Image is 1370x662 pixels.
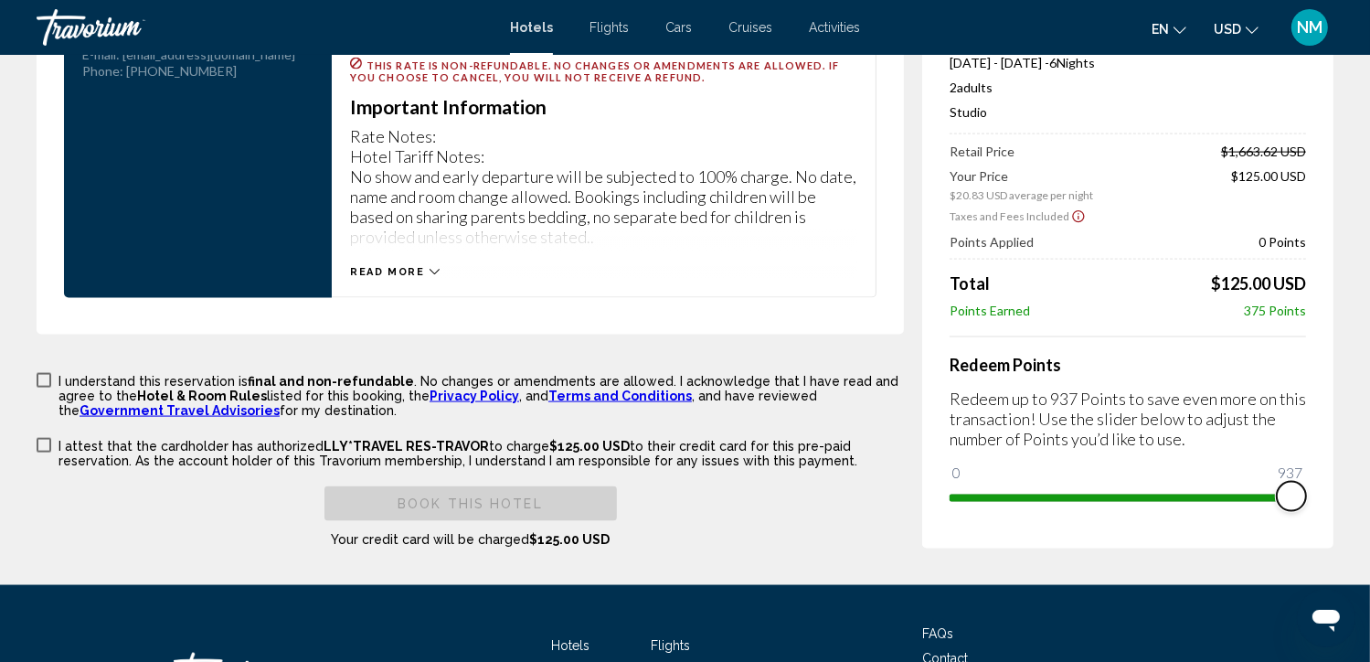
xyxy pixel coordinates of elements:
span: Retail Price [950,144,1014,159]
button: Book this hotel [324,486,617,520]
a: Travorium [37,9,492,46]
a: Flights [589,20,629,35]
a: Flights [651,638,690,653]
span: Book this hotel [398,497,543,512]
h3: Important Information [350,97,857,117]
span: Phone [82,63,120,79]
a: Activities [809,20,860,35]
button: Show Taxes and Fees disclaimer [1071,208,1086,224]
button: Read more [350,265,440,279]
span: Read more [350,266,425,278]
span: Your Price [950,168,1093,184]
span: 937 [1275,462,1305,484]
a: Cars [665,20,692,35]
p: I understand this reservation is . No changes or amendments are allowed. I acknowledge that I hav... [58,374,904,418]
span: en [1152,22,1169,37]
span: $125.00 USD [1211,273,1306,294]
span: 375 Points [1244,303,1306,318]
span: $20.83 USD average per night [950,188,1093,202]
span: Points Earned [950,303,1030,318]
span: 0 [950,462,963,484]
span: LLY*TRAVEL RES-TRAVOR [324,439,489,454]
span: Hotel & Room Rules [137,389,267,403]
a: FAQs [922,626,953,641]
span: Taxes and Fees Included [950,208,1069,222]
p: Redeem up to 937 Points to save even more on this transaction! Use the slider below to adjust the... [950,389,1306,449]
a: Government Travel Advisories [80,403,280,418]
a: Hotels [551,638,589,653]
h4: Redeem Points [950,355,1306,375]
span: Points Applied [950,234,1034,250]
span: $1,663.62 USD [1221,144,1306,159]
span: This rate is non-refundable. No changes or amendments are allowed. If you choose to cancel, you w... [350,59,839,83]
span: : [PHONE_NUMBER] [120,63,237,79]
span: final and non-refundable [248,374,414,389]
span: 0 Points [1258,234,1306,250]
span: $125.00 USD [549,439,630,454]
button: Change language [1152,16,1186,42]
span: 6 [1049,55,1057,70]
span: $125.00 USD [1231,168,1306,202]
p: Studio [950,104,1306,120]
p: I attest that the cardholder has authorized to charge to their credit card for this pre-paid rese... [58,439,904,468]
span: Your credit card will be charged [331,532,610,547]
p: Rate Notes: Hotel Tariff Notes: No show and early departure will be subjected to 100% charge. No ... [350,126,857,247]
span: 2 [950,80,993,95]
span: Nights [1057,55,1095,70]
a: Privacy Policy [430,389,519,403]
button: Show Taxes and Fees breakdown [950,207,1086,225]
span: USD [1214,22,1241,37]
a: Terms and Conditions [548,389,692,403]
span: Total [950,273,990,294]
iframe: Кнопка запуска окна обмена сообщениями [1297,589,1355,647]
a: Cruises [728,20,772,35]
button: User Menu [1286,8,1333,47]
span: $125.00 USD [529,532,610,547]
p: [DATE] - [DATE] - [950,55,1306,70]
span: NM [1297,18,1322,37]
a: Hotels [510,20,553,35]
button: Change currency [1214,16,1258,42]
span: Adults [957,80,993,95]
